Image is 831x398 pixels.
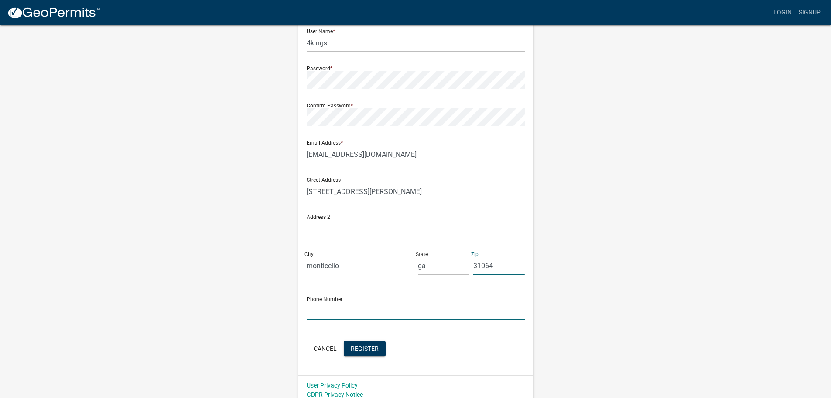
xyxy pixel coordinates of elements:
a: Login [770,4,795,21]
button: Register [344,341,386,356]
a: Signup [795,4,824,21]
a: GDPR Privacy Notice [307,391,363,398]
a: User Privacy Policy [307,382,358,389]
span: Register [351,345,379,352]
button: Cancel [307,341,344,356]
